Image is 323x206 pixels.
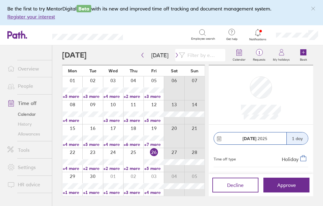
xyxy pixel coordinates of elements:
a: Book [293,45,313,65]
a: +5 more [144,166,164,171]
span: Tue [89,68,97,73]
a: 1Requests [249,45,269,65]
a: HR advice [2,178,52,191]
div: Be the first to try MentorDigital with its new and improved time off tracking and document manage... [7,5,316,20]
a: Notifications [248,28,268,41]
span: Approve [277,182,296,188]
span: 1 [249,50,269,55]
span: Get help [222,37,242,41]
a: +2 more [124,166,143,171]
span: Employee search [191,37,215,41]
label: My holidays [269,56,293,62]
a: +5 more [63,94,82,99]
span: Thu [130,68,137,73]
span: Sun [191,68,199,73]
div: 1 day [286,132,308,144]
span: Decline [227,182,244,188]
a: My holidays [269,45,293,65]
a: +5 more [144,118,164,123]
a: History [2,119,52,129]
a: +2 more [124,94,143,99]
a: +1 more [103,190,123,195]
a: +2 more [83,166,103,171]
div: Search [140,32,155,37]
a: Calendar [2,109,52,119]
a: +3 more [144,94,164,99]
a: +2 more [103,166,123,171]
a: +1 more [63,190,82,195]
a: +3 more [103,118,123,123]
span: Fri [151,68,157,73]
label: Book [296,56,311,62]
a: +1 more [83,190,103,195]
button: [DATE] [146,50,173,60]
button: Decline [212,178,258,192]
span: Notifications [248,38,268,41]
a: Tools [2,144,52,156]
button: Approve [263,178,309,192]
a: +4 more [103,142,123,147]
a: +4 more [63,142,82,147]
a: People [2,80,52,92]
span: Sat [171,68,178,73]
span: Wed [108,68,118,73]
label: Requests [249,56,269,62]
a: Settings [2,161,52,173]
a: +7 more [144,142,164,147]
a: +6 more [124,142,143,147]
a: +3 more [83,94,103,99]
a: Allowances [2,129,52,139]
a: +3 more [124,118,143,123]
label: Calendar [229,56,249,62]
input: Filter by employee [185,49,222,61]
a: +4 more [144,190,164,195]
span: Mon [68,68,77,73]
a: +4 more [103,94,123,99]
span: Holiday [282,156,298,162]
span: Beta [77,5,91,12]
strong: [DATE] [242,136,256,141]
a: +4 more [63,166,82,171]
div: Time off type [214,155,236,162]
a: Calendar [229,45,249,65]
span: 2025 [242,136,267,141]
a: Overview [2,63,52,75]
button: Register your interest [7,13,55,20]
a: Time off [2,97,52,109]
a: +3 more [124,190,143,195]
a: +5 more [83,142,103,147]
a: +4 more [63,118,82,123]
